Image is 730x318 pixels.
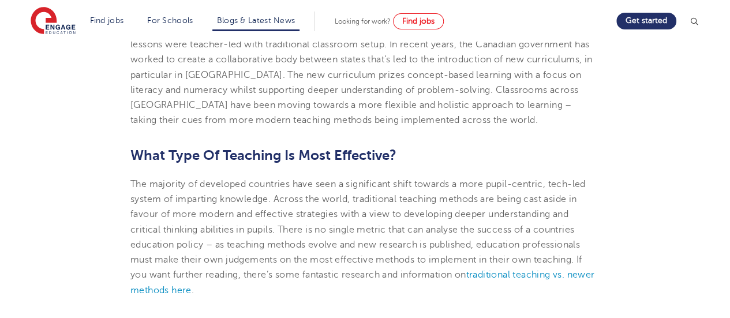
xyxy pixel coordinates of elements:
a: Find jobs [393,13,444,29]
a: Get started [616,13,676,29]
a: Blogs & Latest News [217,16,295,25]
img: Engage Education [31,7,76,36]
span: What Type Of Teaching Is Most Effective? [130,147,396,163]
span: Find jobs [402,17,435,25]
a: Find jobs [90,16,124,25]
a: For Schools [147,16,193,25]
span: The majority of developed countries have seen a significant shift towards a more pupil-centric, t... [130,179,586,280]
span: . [192,285,194,295]
span: Looking for work? [335,17,391,25]
a: traditional teaching vs. newer methods here [130,270,594,295]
